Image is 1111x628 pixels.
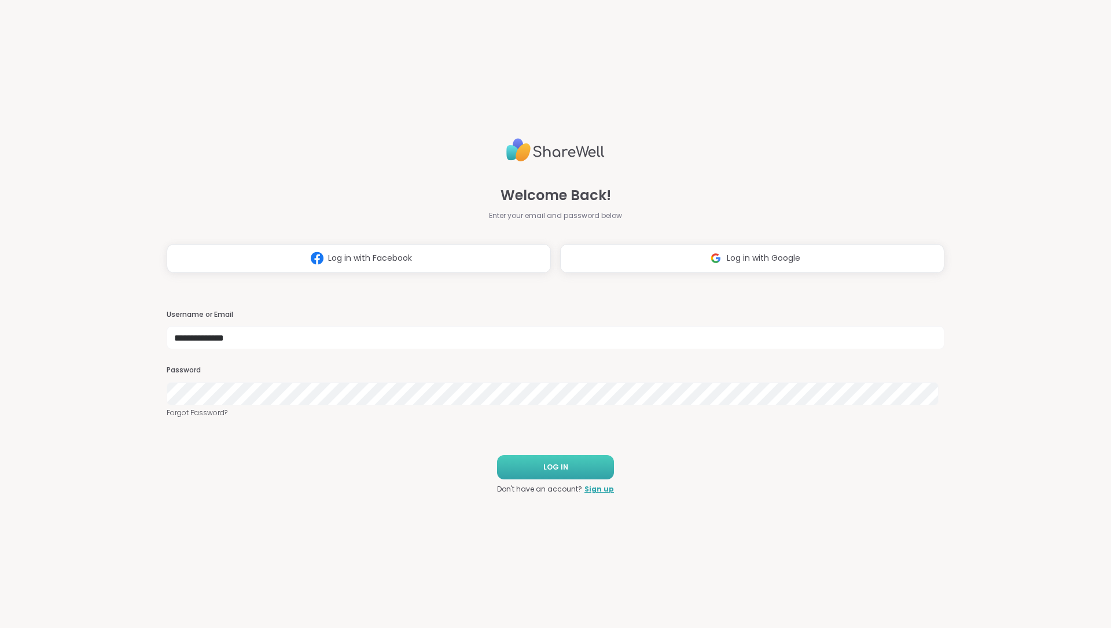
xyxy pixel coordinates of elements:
img: ShareWell Logomark [306,247,328,269]
a: Forgot Password? [167,408,944,418]
h3: Password [167,365,944,375]
span: Enter your email and password below [489,210,622,221]
button: Log in with Google [560,244,944,273]
span: LOG IN [543,462,568,472]
span: Log in with Google [727,252,800,264]
h3: Username or Email [167,310,944,320]
button: Log in with Facebook [167,244,551,273]
a: Sign up [584,484,614,494]
span: Welcome Back! [501,185,611,206]
img: ShareWell Logo [506,134,605,167]
img: ShareWell Logomark [705,247,727,269]
button: LOG IN [497,455,614,479]
span: Log in with Facebook [328,252,412,264]
span: Don't have an account? [497,484,582,494]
